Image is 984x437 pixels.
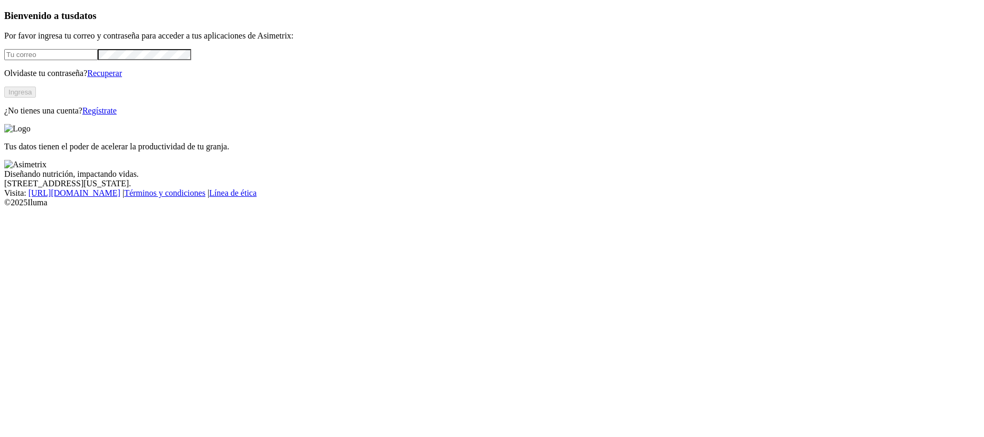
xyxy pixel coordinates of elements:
div: © 2025 Iluma [4,198,980,207]
a: [URL][DOMAIN_NAME] [29,188,120,197]
img: Asimetrix [4,160,46,169]
div: [STREET_ADDRESS][US_STATE]. [4,179,980,188]
button: Ingresa [4,87,36,98]
input: Tu correo [4,49,98,60]
img: Logo [4,124,31,134]
a: Línea de ética [209,188,257,197]
div: Diseñando nutrición, impactando vidas. [4,169,980,179]
a: Regístrate [82,106,117,115]
h3: Bienvenido a tus [4,10,980,22]
a: Términos y condiciones [124,188,205,197]
div: Visita : | | [4,188,980,198]
p: Por favor ingresa tu correo y contraseña para acceder a tus aplicaciones de Asimetrix: [4,31,980,41]
p: ¿No tienes una cuenta? [4,106,980,116]
p: Olvidaste tu contraseña? [4,69,980,78]
span: datos [74,10,97,21]
p: Tus datos tienen el poder de acelerar la productividad de tu granja. [4,142,980,151]
a: Recuperar [87,69,122,78]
